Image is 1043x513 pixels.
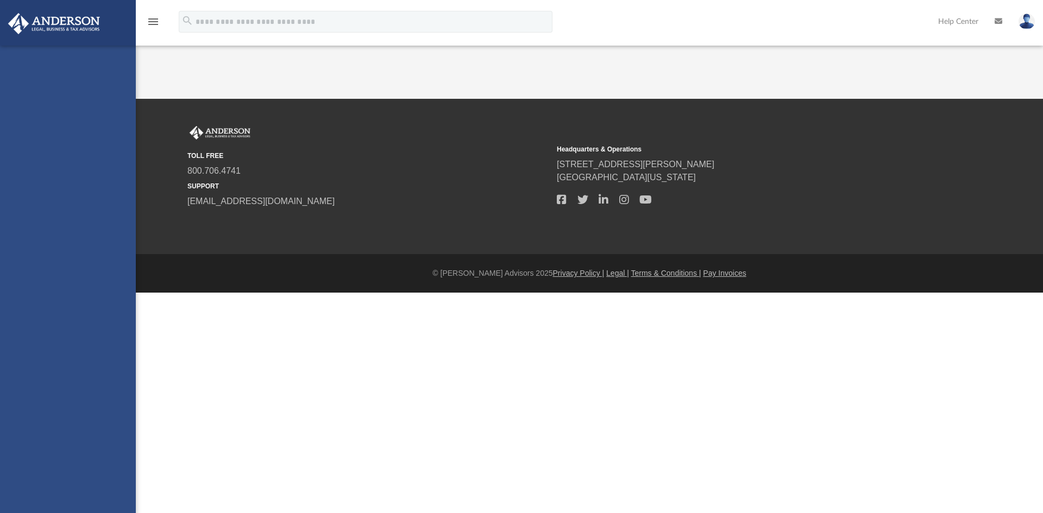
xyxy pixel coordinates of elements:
small: TOLL FREE [187,151,549,161]
i: search [181,15,193,27]
small: Headquarters & Operations [557,144,919,154]
div: © [PERSON_NAME] Advisors 2025 [136,268,1043,279]
a: menu [147,21,160,28]
a: [STREET_ADDRESS][PERSON_NAME] [557,160,714,169]
a: [GEOGRAPHIC_DATA][US_STATE] [557,173,696,182]
a: Privacy Policy | [553,269,605,277]
img: Anderson Advisors Platinum Portal [187,126,253,140]
a: [EMAIL_ADDRESS][DOMAIN_NAME] [187,197,335,206]
a: 800.706.4741 [187,166,241,175]
img: Anderson Advisors Platinum Portal [5,13,103,34]
a: Terms & Conditions | [631,269,701,277]
img: User Pic [1019,14,1035,29]
small: SUPPORT [187,181,549,191]
i: menu [147,15,160,28]
a: Legal | [606,269,629,277]
a: Pay Invoices [703,269,746,277]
